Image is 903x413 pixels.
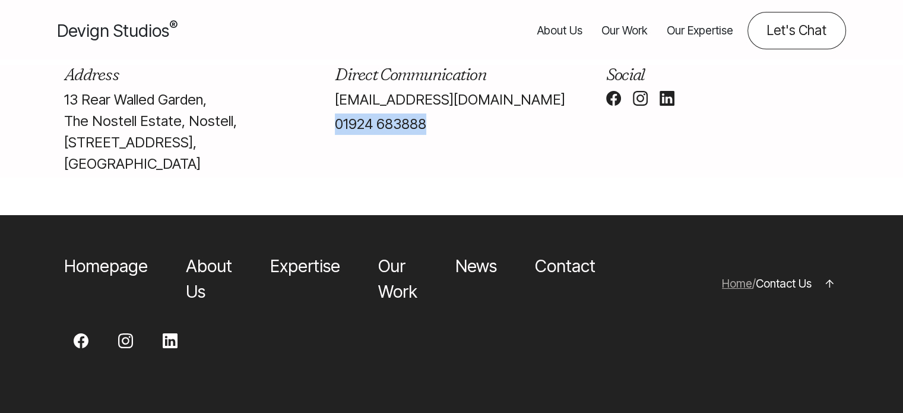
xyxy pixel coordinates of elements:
sup: ® [169,18,178,33]
a: About Us [537,12,582,49]
span: Devign Studios [57,20,178,41]
a: Our Expertise [667,12,733,49]
a: Devign Studios® Homepage [57,18,178,43]
a: Our Work [601,12,648,49]
a: Contact us about your project [747,12,846,49]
